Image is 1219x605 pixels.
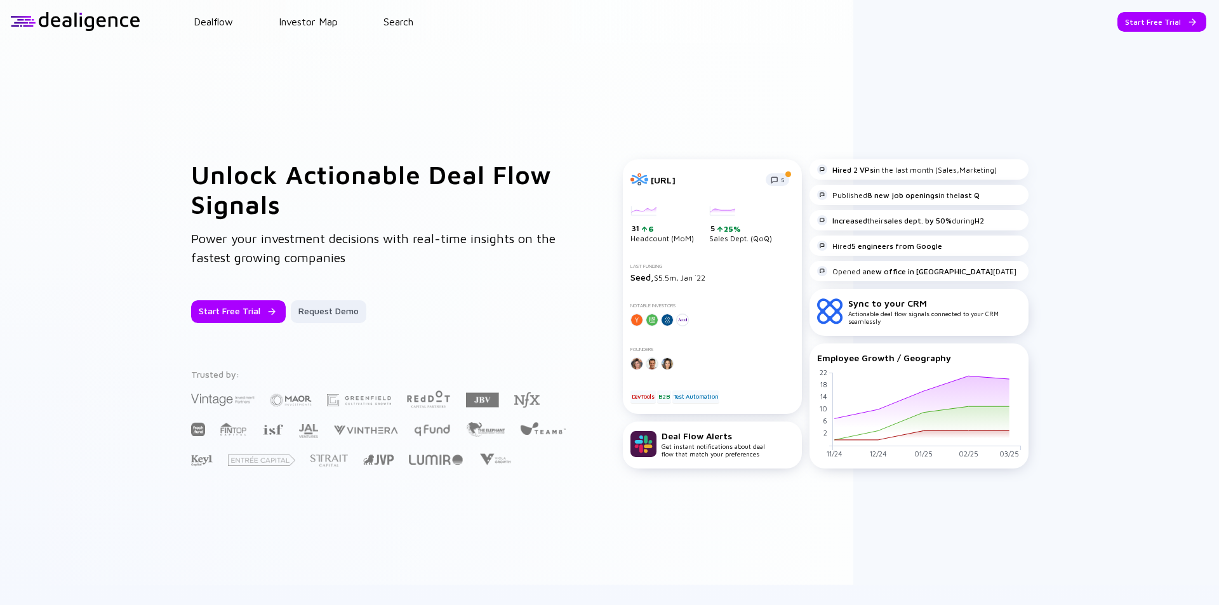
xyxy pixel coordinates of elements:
[630,390,656,403] div: DevTools
[228,455,295,466] img: Entrée Capital
[819,368,827,376] tspan: 22
[191,369,568,380] div: Trusted by:
[820,392,827,401] tspan: 14
[262,423,283,435] img: Israel Secondary Fund
[291,300,366,323] button: Request Demo
[191,392,255,407] img: Vintage Investment Partners
[958,190,980,200] strong: last Q
[191,300,286,323] button: Start Free Trial
[630,347,794,352] div: Founders
[520,422,566,435] img: Team8
[630,206,694,243] div: Headcount (MoM)
[279,16,338,27] a: Investor Map
[826,449,842,458] tspan: 11/24
[817,215,984,225] div: their during
[194,16,233,27] a: Dealflow
[822,416,827,425] tspan: 6
[884,216,952,225] strong: sales dept. by 50%
[220,422,247,436] img: FINTOP Capital
[630,272,654,283] span: Seed,
[817,164,997,175] div: in the last month (Sales,Marketing)
[270,390,312,411] img: Maor Investments
[914,449,932,458] tspan: 01/25
[191,231,556,265] span: Power your investment decisions with real-time insights on the fastest growing companies
[413,422,451,437] img: Q Fund
[709,206,772,243] div: Sales Dept. (QoQ)
[999,449,1019,458] tspan: 03/25
[310,455,348,467] img: Strait Capital
[817,266,1016,276] div: Opened a [DATE]
[817,352,1021,363] div: Employee Growth / Geography
[406,388,451,409] img: Red Dot Capital Partners
[333,424,398,436] img: Vinthera
[819,404,827,413] tspan: 10
[662,430,765,441] div: Deal Flow Alerts
[710,223,772,234] div: 5
[723,224,741,234] div: 25%
[630,303,794,309] div: Notable Investors
[1117,12,1206,32] button: Start Free Trial
[363,455,394,465] img: Jerusalem Venture Partners
[958,449,978,458] tspan: 02/25
[975,216,984,225] strong: H2
[298,424,318,438] img: JAL Ventures
[869,449,886,458] tspan: 12/24
[478,453,512,465] img: Viola Growth
[817,241,942,251] div: Hired
[647,224,654,234] div: 6
[823,429,827,437] tspan: 2
[191,159,572,219] h1: Unlock Actionable Deal Flow Signals
[632,223,694,234] div: 31
[191,455,213,467] img: Key1 Capital
[867,190,938,200] strong: 8 new job openings
[327,394,391,406] img: Greenfield Partners
[817,190,980,200] div: Published in the
[630,263,794,269] div: Last Funding
[651,175,758,185] div: [URL]
[383,16,413,27] a: Search
[867,267,993,276] strong: new office in [GEOGRAPHIC_DATA]
[466,392,499,408] img: JBV Capital
[409,455,463,465] img: Lumir Ventures
[672,390,719,403] div: Test Automation
[820,380,827,389] tspan: 18
[832,165,874,175] strong: Hired 2 VPs
[662,430,765,458] div: Get instant notifications about deal flow that match your preferences
[848,298,1021,309] div: Sync to your CRM
[851,241,942,251] strong: 5 engineers from Google
[848,298,1021,325] div: Actionable deal flow signals connected to your CRM seamlessly
[657,390,670,403] div: B2B
[466,422,505,437] img: The Elephant
[630,272,794,283] div: $5.5m, Jan `22
[832,216,867,225] strong: Increased
[514,392,540,408] img: NFX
